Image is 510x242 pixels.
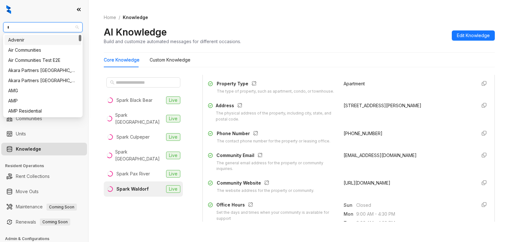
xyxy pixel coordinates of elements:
[8,67,78,74] div: Akara Partners [GEOGRAPHIC_DATA]
[8,77,78,84] div: Akara Partners [GEOGRAPHIC_DATA]
[116,170,150,177] div: Spark Pax River
[8,97,78,104] div: AMP
[166,96,180,104] span: Live
[47,204,77,211] span: Coming Soon
[457,32,490,39] span: Edit Knowledge
[104,38,241,45] div: Build and customize automated messages for different occasions.
[6,5,11,14] img: logo
[116,97,152,104] div: Spark Black Bear
[150,56,190,63] div: Custom Knowledge
[356,219,472,226] span: 9:00 AM - 4:30 PM
[115,148,164,162] div: Spark [GEOGRAPHIC_DATA]
[452,30,495,41] button: Edit Knowledge
[103,14,117,21] a: Home
[344,219,356,226] span: Tue
[217,88,334,95] div: The type of property, such as apartment, condo, or townhouse.
[115,112,164,126] div: Spark [GEOGRAPHIC_DATA]
[166,185,180,193] span: Live
[217,180,314,188] div: Community Website
[16,170,50,183] a: Rent Collections
[216,210,336,222] div: Set the days and times when your community is available for support
[4,106,81,116] div: AMP Residential
[1,70,87,82] li: Leasing
[166,115,180,122] span: Live
[356,211,472,218] span: 9:00 AM - 4:30 PM
[166,152,180,159] span: Live
[216,201,336,210] div: Office Hours
[217,80,334,88] div: Property Type
[110,80,115,85] span: search
[4,96,81,106] div: AMP
[344,131,382,136] span: [PHONE_NUMBER]
[16,128,26,140] a: Units
[16,216,70,228] a: RenewalsComing Soon
[217,138,330,144] div: The contact phone number for the property or leasing office.
[1,143,87,155] li: Knowledge
[104,26,167,38] h2: AI Knowledge
[4,55,81,65] div: Air Communities Test E2E
[7,23,79,32] span: Gates Hudson
[217,130,330,138] div: Phone Number
[16,112,42,125] a: Communities
[216,152,336,160] div: Community Email
[216,102,336,110] div: Address
[1,43,87,55] li: Leads
[8,36,78,43] div: Advenir
[4,65,81,75] div: Akara Partners Nashville
[8,87,78,94] div: AMG
[16,143,41,155] a: Knowledge
[217,188,314,194] div: The website address for the property or community.
[8,57,78,64] div: Air Communities Test E2E
[5,163,88,169] h3: Resident Operations
[344,153,417,158] span: [EMAIL_ADDRESS][DOMAIN_NAME]
[166,133,180,141] span: Live
[344,180,390,186] span: [URL][DOMAIN_NAME]
[216,110,336,122] div: The physical address of the property, including city, state, and postal code.
[116,186,149,193] div: Spark Waldorf
[104,56,140,63] div: Core Knowledge
[356,202,472,209] span: Closed
[344,202,356,209] span: Sun
[166,170,180,178] span: Live
[116,134,150,141] div: Spark Culpeper
[1,185,87,198] li: Move Outs
[16,185,39,198] a: Move Outs
[344,211,356,218] span: Mon
[1,128,87,140] li: Units
[1,216,87,228] li: Renewals
[119,14,120,21] li: /
[1,170,87,183] li: Rent Collections
[4,75,81,86] div: Akara Partners Phoenix
[1,112,87,125] li: Communities
[8,47,78,54] div: Air Communities
[5,236,88,242] h3: Admin & Configurations
[1,200,87,213] li: Maintenance
[4,45,81,55] div: Air Communities
[40,219,70,226] span: Coming Soon
[4,35,81,45] div: Advenir
[123,15,148,20] span: Knowledge
[4,86,81,96] div: AMG
[1,85,87,98] li: Collections
[8,108,78,114] div: AMP Residential
[344,81,365,86] span: Apartment
[216,160,336,172] div: The general email address for the property or community inquiries.
[344,102,472,109] div: [STREET_ADDRESS][PERSON_NAME]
